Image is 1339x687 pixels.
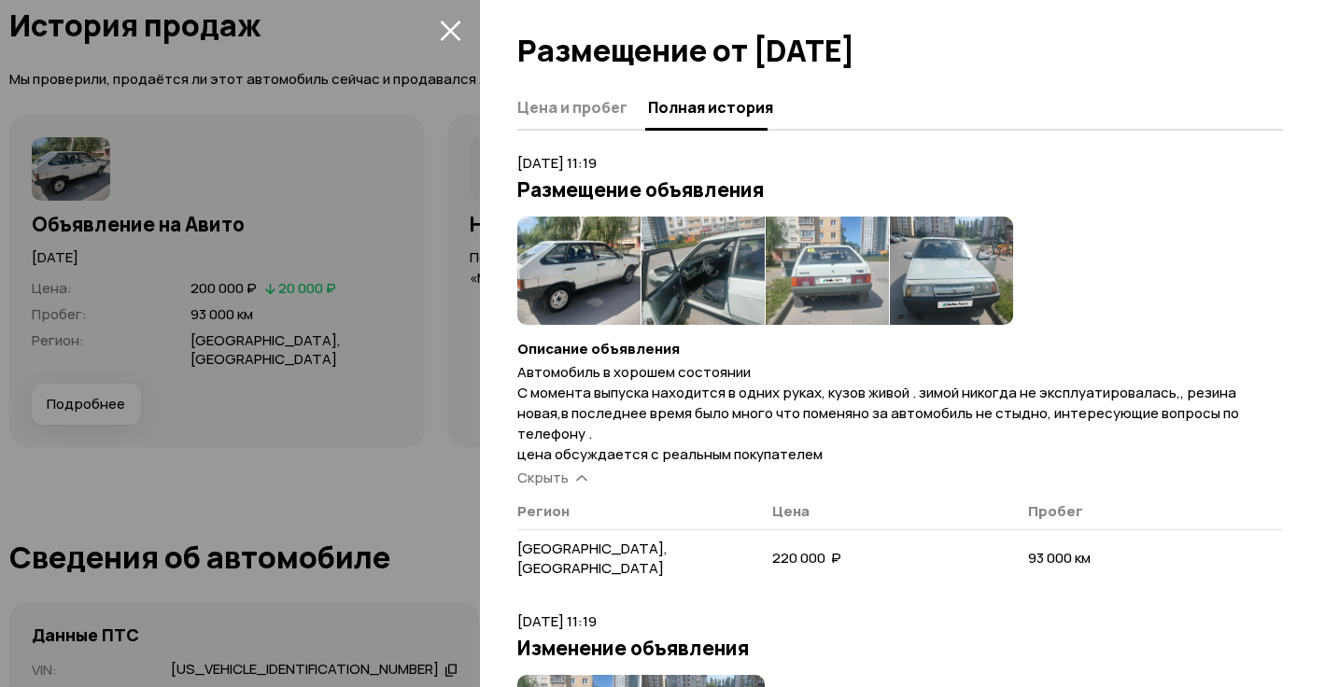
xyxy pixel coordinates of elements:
[641,217,765,325] img: 1.8whjm7aMqc3XuFcj0uS1ZHDnX6PhDG-AsVll1bMIaNPhDG6F7V4_1eMNONKzXTyF4wtv09U.poG3HxxEOoer1ffq6ahgYty...
[517,340,1283,358] h4: Описание объявления
[517,611,1283,632] p: [DATE] 11:19
[648,98,773,117] span: Полная история
[517,217,641,325] img: 1.19b6MbaMjRNOEnP9SwapxulNe3119E0OLfAfDXr2SQ94oEEILqMYXC6mH195q0xZeKUcCEw.qZ-QtgoaLQRQ30JCVINwhoH...
[517,177,1283,202] h3: Размещение объявления
[772,501,810,521] span: Цена
[517,362,1239,464] span: Автомобиль в хорошем состоянии С момента выпуска находится в одних руках, кузов живой . зимой ник...
[1028,548,1091,568] span: 93 000 км
[890,217,1013,325] img: 1.z9b7_7aMlRNP3Gv9SvitweiDY30obgUOeD4HDXw9Al95P1QFdGpYXHVvVVsrZQQEKzlYWE0.WXtAxEFcQwdaoiV97nB72wr...
[517,468,587,487] a: Скрыть
[435,15,465,45] button: закрыть
[772,548,841,568] span: 220 000 ₽
[517,636,1283,660] h3: Изменение объявления
[517,468,569,487] span: Скрыть
[766,217,889,325] img: 1.tJEs_7aM7lSY3BC6nY6zhz-DGDqvb35CqW57G6M6fEyuOSwZ-z15SaxlKUuqaHkb_20pTZo.n-ZF-doym72TrpH72MKTI10...
[517,501,570,521] span: Регион
[517,539,668,578] span: [GEOGRAPHIC_DATA], [GEOGRAPHIC_DATA]
[517,98,627,117] span: Цена и пробег
[1028,501,1083,521] span: Пробег
[517,153,1283,174] p: [DATE] 11:19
